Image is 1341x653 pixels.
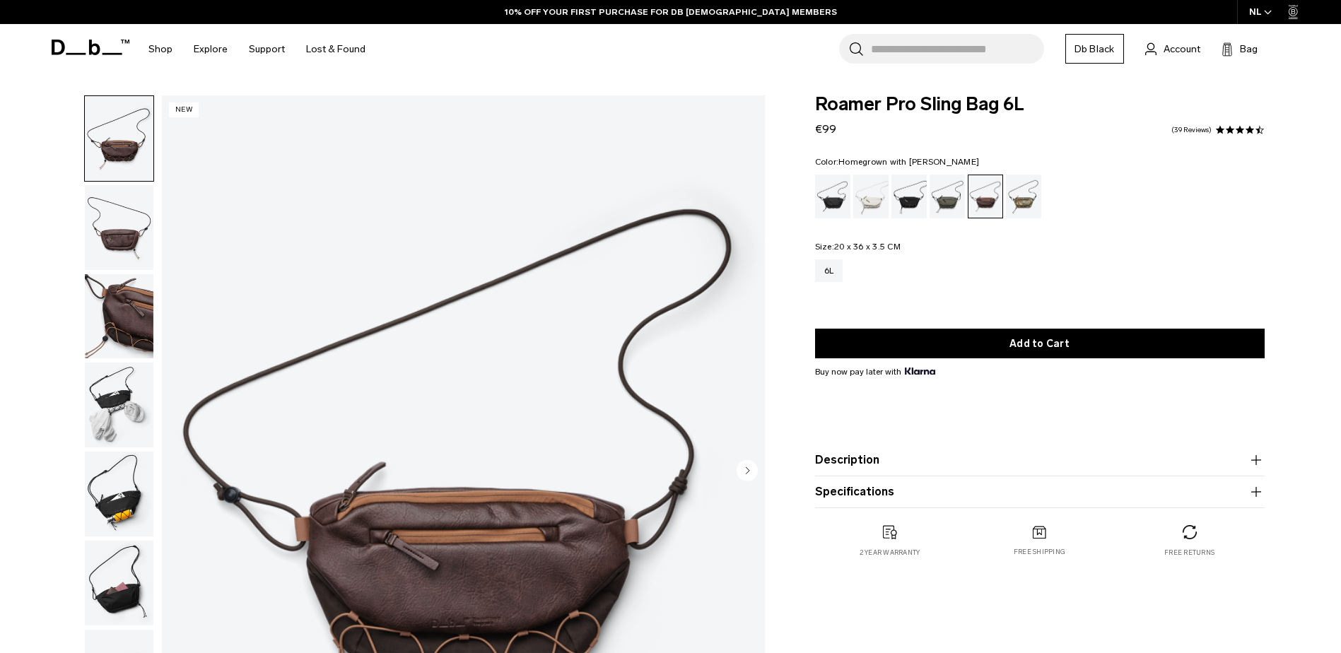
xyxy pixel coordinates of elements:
button: Bag [1222,40,1258,57]
p: Free returns [1164,548,1214,558]
img: Roamer Pro Sling Bag 6L Homegrown with Lu [85,541,153,625]
a: Black Out [815,175,850,218]
p: 2 year warranty [860,548,920,558]
button: Roamer Pro Sling Bag 6L Homegrown with Lu [84,184,154,271]
nav: Main Navigation [138,24,376,74]
span: Homegrown with [PERSON_NAME] [838,157,979,167]
button: Roamer Pro Sling Bag 6L Homegrown with Lu [84,362,154,448]
button: Add to Cart [815,329,1265,358]
span: 20 x 36 x 3.5 CM [834,242,901,252]
img: Roamer Pro Sling Bag 6L Homegrown with Lu [85,274,153,359]
legend: Color: [815,158,980,166]
a: Db x Beyond Medals [1006,175,1041,218]
img: {"height" => 20, "alt" => "Klarna"} [905,367,935,375]
button: Roamer Pro Sling Bag 6L Homegrown with Lu [84,451,154,537]
button: Description [815,452,1265,469]
a: 10% OFF YOUR FIRST PURCHASE FOR DB [DEMOGRAPHIC_DATA] MEMBERS [505,6,837,18]
img: Roamer Pro Sling Bag 6L Homegrown with Lu [85,185,153,270]
p: New [169,102,199,117]
a: Homegrown with Lu [968,175,1003,218]
legend: Size: [815,242,901,251]
button: Roamer Pro Sling Bag 6L Homegrown with Lu [84,540,154,626]
span: Account [1164,42,1200,57]
img: Roamer Pro Sling Bag 6L Homegrown with Lu [85,452,153,536]
a: Db Black [1065,34,1124,64]
p: Free shipping [1014,547,1065,557]
button: Specifications [815,483,1265,500]
a: Explore [194,24,228,74]
a: Support [249,24,285,74]
a: Account [1145,40,1200,57]
button: Next slide [737,459,758,483]
button: Roamer Pro Sling Bag 6L Homegrown with Lu [84,273,154,360]
a: Forest Green [930,175,965,218]
span: Buy now pay later with [815,365,935,378]
a: Shop [148,24,172,74]
a: Oatmilk [853,175,889,218]
a: Charcoal Grey [891,175,927,218]
a: Lost & Found [306,24,365,74]
span: €99 [815,122,836,136]
img: Roamer Pro Sling Bag 6L Homegrown with Lu [85,96,153,181]
a: 6L [815,259,843,282]
a: 39 reviews [1171,127,1212,134]
button: Roamer Pro Sling Bag 6L Homegrown with Lu [84,95,154,182]
span: Roamer Pro Sling Bag 6L [815,95,1265,114]
span: Bag [1240,42,1258,57]
img: Roamer Pro Sling Bag 6L Homegrown with Lu [85,363,153,447]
